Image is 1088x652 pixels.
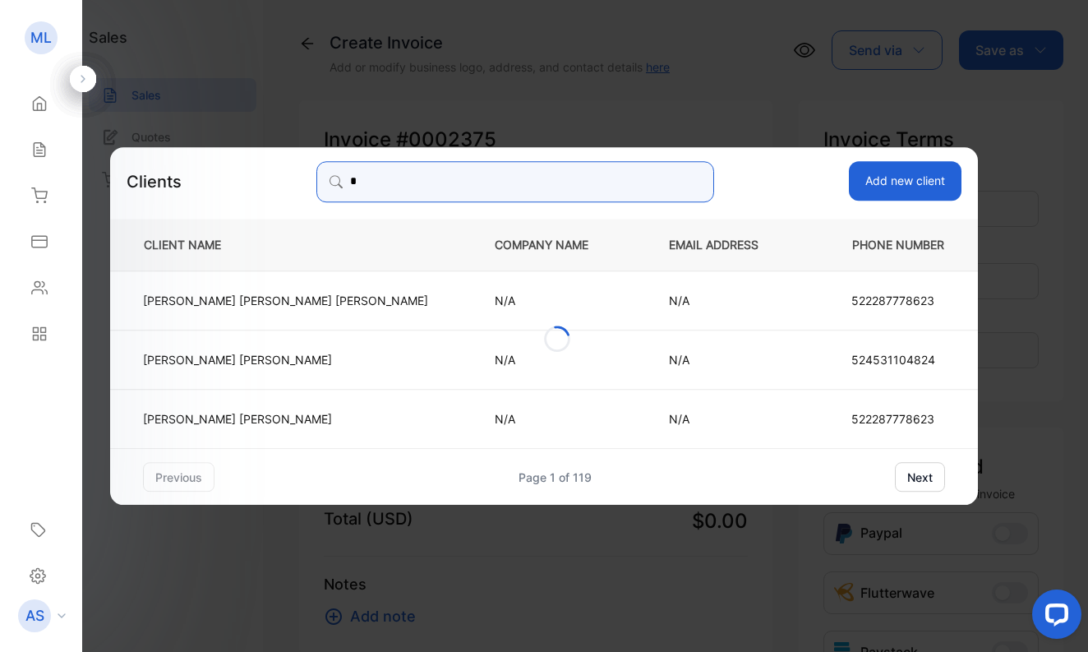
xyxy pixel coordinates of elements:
p: Clients [127,169,182,194]
p: N/A [669,292,785,309]
p: 522287778623 [851,410,945,428]
p: [PERSON_NAME] [PERSON_NAME] [PERSON_NAME] [143,292,428,309]
p: ML [30,27,52,49]
div: Page 1 of 119 [519,469,592,486]
p: N/A [669,351,785,368]
button: next [895,462,945,492]
button: Add new client [849,161,961,201]
p: EMAIL ADDRESS [669,236,785,253]
p: PHONE NUMBER [839,236,951,253]
p: N/A [495,351,615,368]
p: N/A [495,292,615,309]
p: N/A [495,410,615,428]
iframe: LiveChat chat widget [1019,583,1088,652]
p: AS [25,605,44,627]
p: 522287778623 [851,292,945,309]
p: COMPANY NAME [495,236,615,253]
p: [PERSON_NAME] [PERSON_NAME] [143,351,428,368]
p: 524531104824 [851,351,945,368]
p: N/A [669,410,785,428]
p: [PERSON_NAME] [PERSON_NAME] [143,410,428,428]
p: CLIENT NAME [137,236,440,253]
button: previous [143,462,214,492]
